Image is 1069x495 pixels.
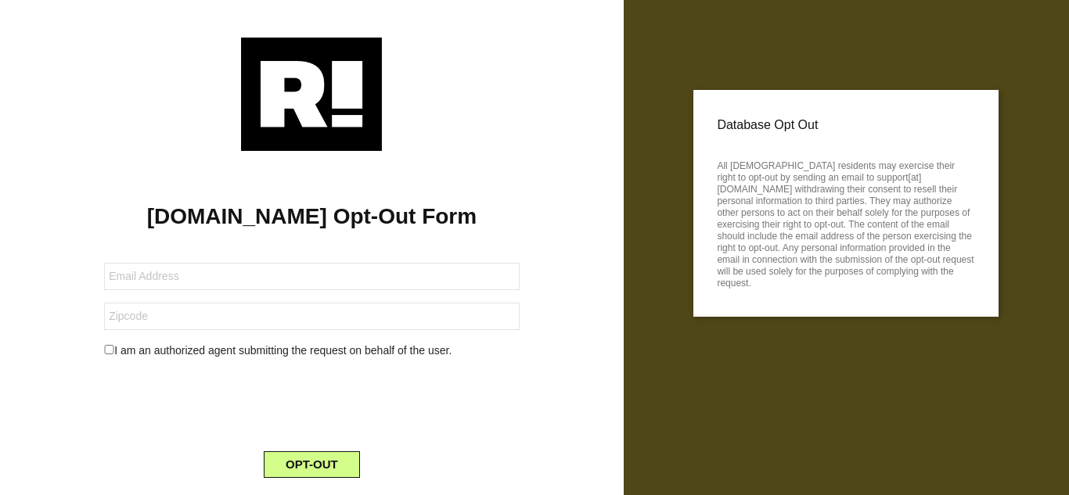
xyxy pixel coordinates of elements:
p: All [DEMOGRAPHIC_DATA] residents may exercise their right to opt-out by sending an email to suppo... [717,156,975,289]
input: Zipcode [104,303,520,330]
h1: [DOMAIN_NAME] Opt-Out Form [23,203,600,230]
iframe: reCAPTCHA [193,371,430,432]
input: Email Address [104,263,520,290]
img: Retention.com [241,38,382,151]
button: OPT-OUT [264,451,360,478]
div: I am an authorized agent submitting the request on behalf of the user. [92,343,531,359]
p: Database Opt Out [717,113,975,137]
